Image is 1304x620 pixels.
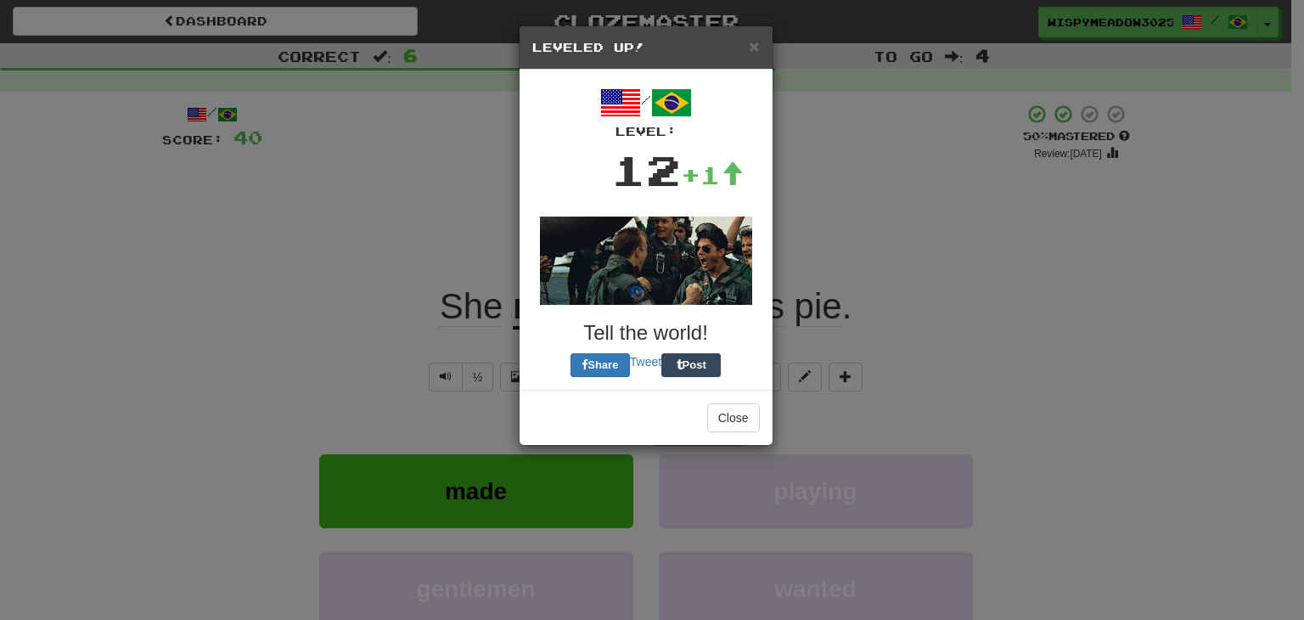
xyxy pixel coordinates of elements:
[707,403,760,432] button: Close
[532,39,760,56] h5: Leveled Up!
[630,355,661,369] a: Tweet
[570,353,630,377] button: Share
[661,353,721,377] button: Post
[611,140,681,200] div: 12
[749,37,759,56] span: ×
[532,82,760,140] div: /
[540,217,752,305] img: topgun-769e91374289d1a7cee4bdcce2229f64f1fa97f7cbbef9a35b896cb17c9c8419.gif
[532,322,760,344] h3: Tell the world!
[749,37,759,55] button: Close
[681,158,744,192] div: +1
[532,123,760,140] div: Level:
